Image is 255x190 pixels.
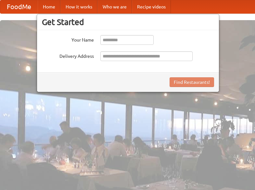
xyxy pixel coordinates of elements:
[60,0,97,13] a: How it works
[97,0,132,13] a: Who we are
[42,17,214,27] h3: Get Started
[42,35,94,43] label: Your Name
[38,0,60,13] a: Home
[42,51,94,59] label: Delivery Address
[0,0,38,13] a: FoodMe
[132,0,171,13] a: Recipe videos
[170,77,214,87] button: Find Restaurants!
